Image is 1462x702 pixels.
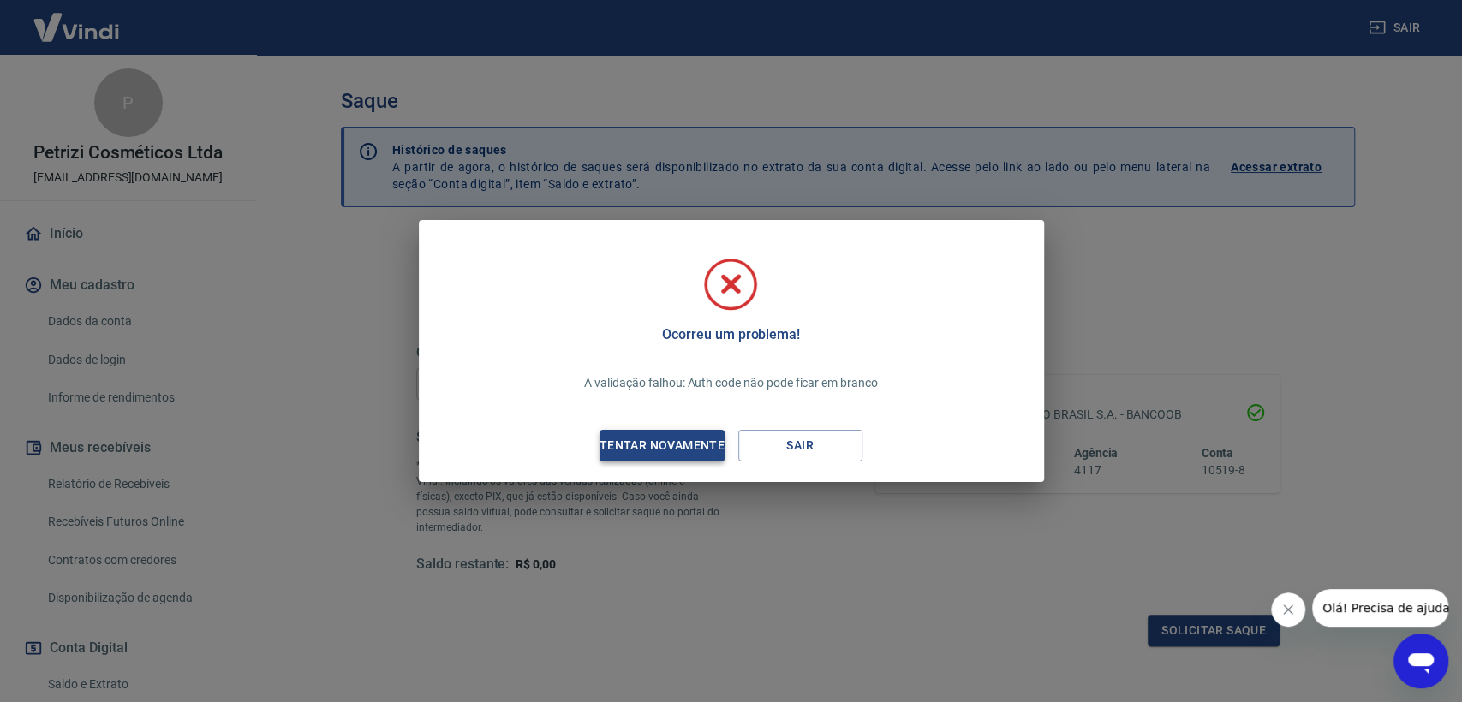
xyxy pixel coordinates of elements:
iframe: Mensagem da empresa [1312,589,1448,627]
p: A validação falhou: Auth code não pode ficar em branco [584,374,877,392]
button: Sair [738,430,862,461]
iframe: Fechar mensagem [1271,592,1305,627]
iframe: Botão para abrir a janela de mensagens [1393,634,1448,688]
span: Olá! Precisa de ajuda? [10,12,144,26]
button: Tentar novamente [600,430,724,461]
h5: Ocorreu um problema! [662,326,800,343]
div: Tentar novamente [579,435,745,456]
